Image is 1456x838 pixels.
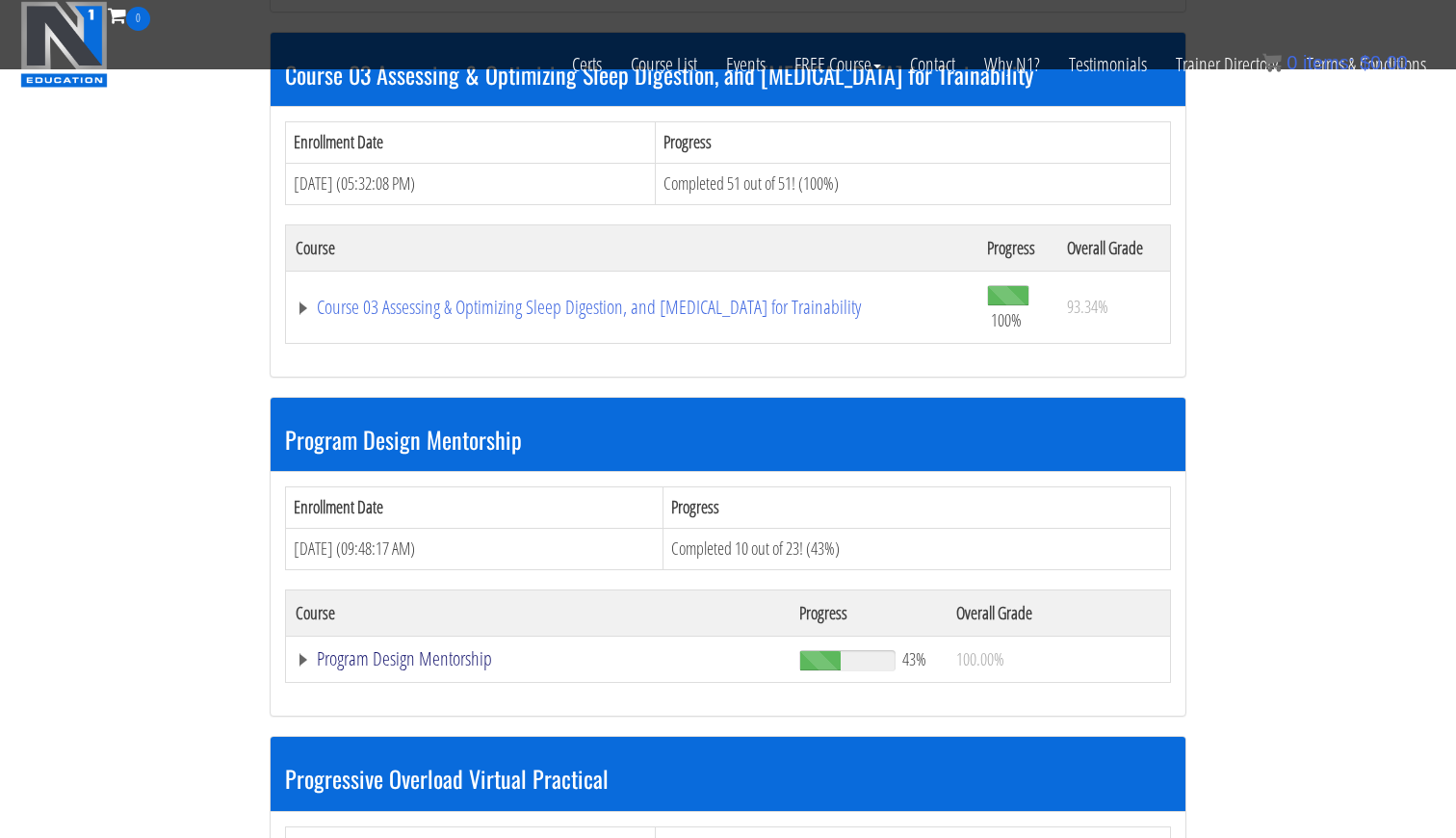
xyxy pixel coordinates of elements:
td: 93.34% [1057,271,1171,343]
a: Contact [896,31,970,98]
td: 100.00% [947,636,1170,682]
a: 0 [108,2,150,28]
th: Course [286,224,978,271]
span: 100% [991,309,1022,330]
h3: Program Design Mentorship [285,427,1171,452]
span: $ [1360,52,1370,73]
a: Events [712,31,780,98]
a: Certs [558,31,616,98]
img: n1-education [20,1,108,88]
th: Progress [656,122,1171,164]
th: Enrollment Date [286,122,656,164]
th: Progress [790,589,947,636]
span: 0 [1287,52,1297,73]
a: Course 03 Assessing & Optimizing Sleep Digestion, and [MEDICAL_DATA] for Trainability [296,298,968,317]
span: items: [1303,52,1354,73]
a: FREE Course [780,31,896,98]
a: Why N1? [970,31,1054,98]
a: Testimonials [1054,31,1161,98]
a: 0 items: $0.00 [1262,52,1408,73]
th: Overall Grade [947,589,1170,636]
td: [DATE] (09:48:17 AM) [286,529,663,570]
td: Completed 10 out of 23! (43%) [663,529,1171,570]
a: Terms & Conditions [1292,31,1441,98]
th: Overall Grade [1057,224,1171,271]
th: Progress [663,487,1171,529]
a: Program Design Mentorship [296,649,780,668]
span: 43% [902,648,926,669]
td: [DATE] (05:32:08 PM) [286,163,656,204]
bdi: 0.00 [1360,52,1408,73]
th: Course [286,589,791,636]
th: Enrollment Date [286,487,663,529]
a: Trainer Directory [1161,31,1292,98]
img: icon11.png [1262,53,1282,72]
a: Course List [616,31,712,98]
td: Completed 51 out of 51! (100%) [656,163,1171,204]
th: Progress [977,224,1057,271]
h3: Progressive Overload Virtual Practical [285,766,1171,791]
span: 0 [126,7,150,31]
